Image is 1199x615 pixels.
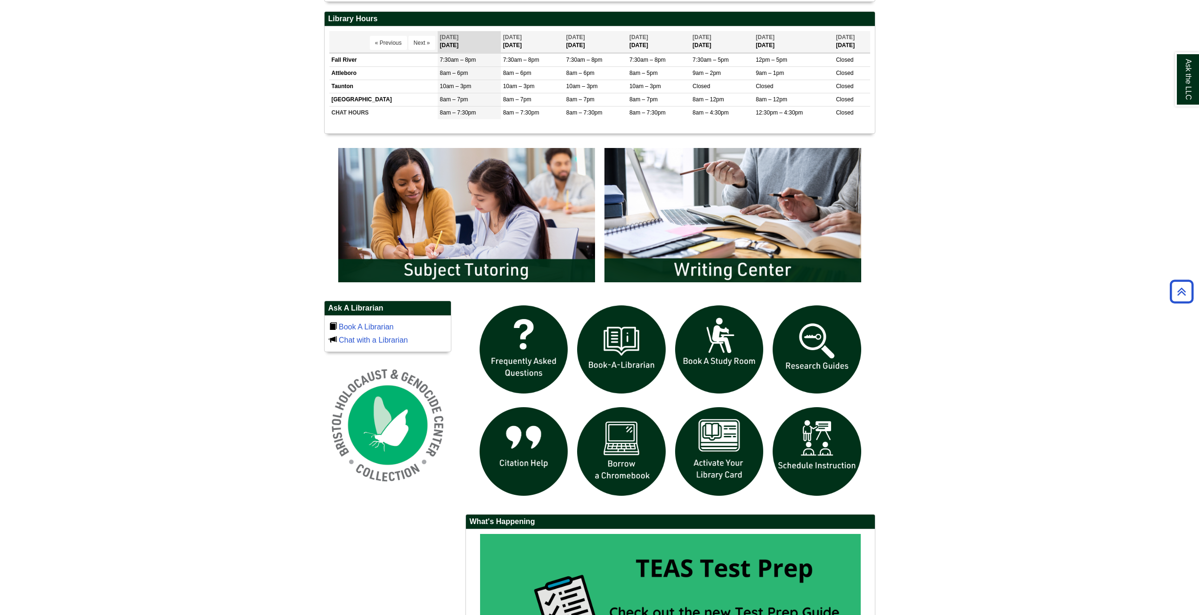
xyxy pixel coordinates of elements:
[501,31,564,52] th: [DATE]
[566,34,585,41] span: [DATE]
[475,301,866,505] div: slideshow
[324,361,451,489] img: Holocaust and Genocide Collection
[629,83,661,90] span: 10am – 3pm
[629,70,658,76] span: 8am – 5pm
[693,96,724,103] span: 8am – 12pm
[564,31,627,52] th: [DATE]
[408,36,435,50] button: Next »
[768,402,866,500] img: For faculty. Schedule Library Instruction icon links to form.
[329,53,438,66] td: Fall River
[325,12,875,26] h2: Library Hours
[836,34,855,41] span: [DATE]
[572,402,670,500] img: Borrow a chromebook icon links to the borrow a chromebook web page
[753,31,833,52] th: [DATE]
[475,301,573,399] img: frequently asked questions
[329,107,438,120] td: CHAT HOURS
[629,34,648,41] span: [DATE]
[325,301,451,316] h2: Ask A Librarian
[503,83,535,90] span: 10am – 3pm
[629,57,666,63] span: 7:30am – 8pm
[503,57,539,63] span: 7:30am – 8pm
[756,57,787,63] span: 12pm – 5pm
[440,96,468,103] span: 8am – 7pm
[334,143,866,291] div: slideshow
[566,83,598,90] span: 10am – 3pm
[475,402,573,500] img: citation help icon links to citation help guide page
[693,57,729,63] span: 7:30am – 5pm
[440,109,476,116] span: 8am – 7:30pm
[836,70,853,76] span: Closed
[627,31,690,52] th: [DATE]
[690,31,753,52] th: [DATE]
[503,96,531,103] span: 8am – 7pm
[629,109,666,116] span: 8am – 7:30pm
[600,143,866,287] img: Writing Center Information
[339,336,408,344] a: Chat with a Librarian
[693,70,721,76] span: 9am – 2pm
[756,34,775,41] span: [DATE]
[438,31,501,52] th: [DATE]
[566,57,603,63] span: 7:30am – 8pm
[440,70,468,76] span: 8am – 6pm
[466,515,875,529] h2: What's Happening
[503,34,522,41] span: [DATE]
[756,96,787,103] span: 8am – 12pm
[836,57,853,63] span: Closed
[334,143,600,287] img: Subject Tutoring Information
[329,93,438,106] td: [GEOGRAPHIC_DATA]
[693,83,710,90] span: Closed
[693,34,711,41] span: [DATE]
[370,36,407,50] button: « Previous
[836,109,853,116] span: Closed
[836,83,853,90] span: Closed
[756,109,803,116] span: 12:30pm – 4:30pm
[756,70,784,76] span: 9am – 1pm
[756,83,773,90] span: Closed
[440,57,476,63] span: 7:30am – 8pm
[629,96,658,103] span: 8am – 7pm
[768,301,866,399] img: Research Guides icon links to research guides web page
[670,301,768,399] img: book a study room icon links to book a study room web page
[566,70,595,76] span: 8am – 6pm
[503,109,539,116] span: 8am – 7:30pm
[1166,285,1197,298] a: Back to Top
[440,34,459,41] span: [DATE]
[503,70,531,76] span: 8am – 6pm
[566,96,595,103] span: 8am – 7pm
[566,109,603,116] span: 8am – 7:30pm
[329,66,438,80] td: Attleboro
[329,80,438,93] td: Taunton
[836,96,853,103] span: Closed
[440,83,472,90] span: 10am – 3pm
[693,109,729,116] span: 8am – 4:30pm
[339,323,394,331] a: Book A Librarian
[833,31,870,52] th: [DATE]
[670,402,768,500] img: activate Library Card icon links to form to activate student ID into library card
[572,301,670,399] img: Book a Librarian icon links to book a librarian web page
